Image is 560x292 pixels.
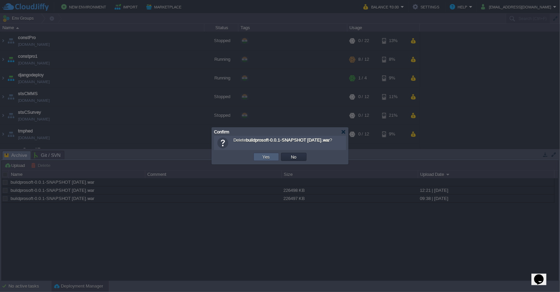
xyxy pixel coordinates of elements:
b: buildprosoft-0.0.1-SNAPSHOT [DATE].war [246,138,330,143]
iframe: chat widget [531,265,553,285]
button: Yes [261,154,272,160]
span: Delete ? [233,138,332,143]
span: Confirm [214,129,229,134]
button: No [289,154,299,160]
